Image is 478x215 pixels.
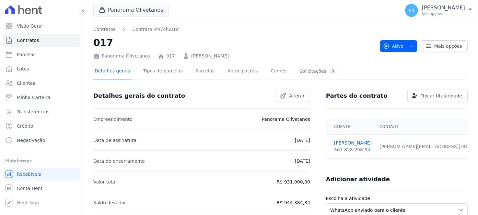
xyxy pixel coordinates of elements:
a: Trocar titularidade [407,90,468,102]
a: Solicitações0 [298,63,338,80]
th: Cliente [326,119,376,134]
p: Data de assinatura [93,136,136,144]
h3: Partes do contrato [326,92,388,100]
a: Antecipações [226,63,259,80]
a: Visão Geral [3,19,80,32]
a: Crédito [3,120,80,133]
span: Fd [409,8,414,13]
h3: Adicionar atividade [326,175,390,183]
div: Panorama Olivetanos [93,53,150,59]
p: Ver opções [422,11,465,16]
p: Data de encerramento [93,157,145,165]
span: Trocar titularidade [421,93,462,99]
a: Minha Carteira [3,91,80,104]
nav: Breadcrumb [93,26,375,33]
span: Recebíveis [17,171,41,177]
h2: 017 [93,35,375,50]
h3: Detalhes gerais do contrato [93,92,185,100]
a: Contrato #47cf681d [132,26,179,33]
a: Recebíveis [3,168,80,181]
nav: Breadcrumb [93,26,179,33]
a: [PERSON_NAME] [334,140,372,146]
a: Mais opções [421,40,468,52]
p: Empreendimento [93,115,133,123]
a: Detalhes gerais [93,63,132,80]
p: [DATE] [295,136,310,144]
span: Visão Geral [17,23,43,29]
a: Clientes [3,77,80,90]
span: Transferências [17,108,50,115]
p: [PERSON_NAME] [422,5,465,11]
a: Lotes [3,62,80,75]
p: Saldo devedor [93,199,126,207]
p: Valor total [93,178,117,186]
span: Ativo [383,40,404,52]
a: Parcelas [3,48,80,61]
a: 017 [166,53,175,59]
span: Alterar [289,93,305,99]
button: Ativo [380,40,417,52]
label: Escolha a atividade [326,195,468,202]
p: R$ 931.000,00 [277,178,310,186]
p: [DATE] [295,157,310,165]
span: Parcelas [17,51,36,58]
a: Tipos de parcelas [142,63,184,80]
span: Clientes [17,80,35,86]
span: Mais opções [434,43,462,49]
a: Conta Hent [3,182,80,195]
a: Carnês [269,63,288,80]
a: Alterar [276,90,310,102]
span: Negativação [17,137,45,144]
div: 0 [329,68,337,74]
a: Contratos [3,34,80,47]
button: Fd [PERSON_NAME] Ver opções [400,1,478,19]
span: Contratos [17,37,39,44]
p: R$ 944.384,34 [277,199,310,207]
div: 367.828.298-94 [334,146,372,153]
span: Crédito [17,123,33,129]
a: Transferências [3,105,80,118]
span: Minha Carteira [17,94,50,101]
span: Conta Hent [17,185,42,192]
div: Solicitações [299,68,337,74]
a: Negativação [3,134,80,147]
a: Contratos [93,26,115,33]
div: Plataformas [5,157,77,165]
a: [PERSON_NAME] [191,53,229,59]
a: Parcelas [194,63,216,80]
button: Panorama Olivetanos [93,4,169,16]
p: Panorama Olivetanos [262,115,310,123]
span: Lotes [17,66,29,72]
